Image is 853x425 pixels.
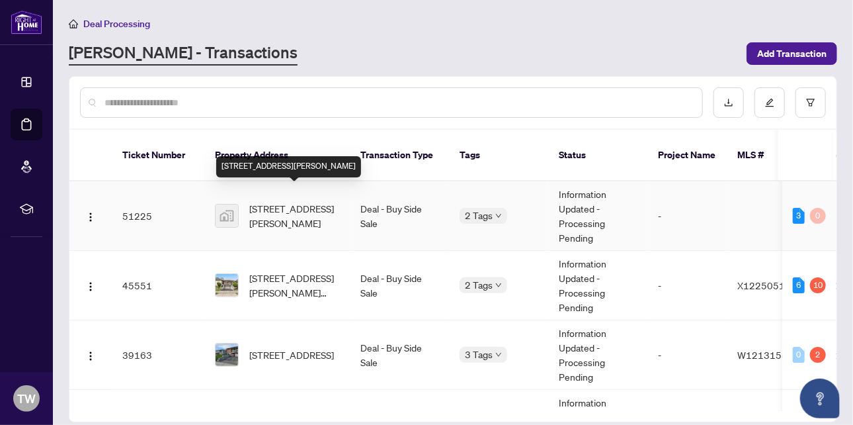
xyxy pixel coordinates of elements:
span: home [69,19,78,28]
th: Transaction Type [350,130,449,181]
span: 3 Tags [465,347,493,362]
td: - [647,251,727,320]
img: Logo [85,351,96,361]
a: [PERSON_NAME] - Transactions [69,42,298,66]
button: Open asap [800,379,840,418]
span: X12250511 [737,279,791,291]
img: thumbnail-img [216,205,238,227]
img: Logo [85,212,96,222]
td: 45551 [112,251,204,320]
img: thumbnail-img [216,344,238,366]
span: filter [806,98,815,107]
span: [STREET_ADDRESS][PERSON_NAME] [249,201,339,230]
span: W12131554 [737,349,793,361]
span: edit [765,98,774,107]
span: 2 Tags [465,208,493,223]
div: 2 [810,347,826,363]
th: MLS # [727,130,806,181]
td: - [647,320,727,390]
div: 3 [793,208,805,224]
td: Deal - Buy Side Sale [350,320,449,390]
span: down [495,352,502,358]
img: thumbnail-img [216,274,238,297]
button: filter [795,87,826,118]
th: Ticket Number [112,130,204,181]
td: Information Updated - Processing Pending [548,320,647,390]
span: Deal Processing [83,18,150,30]
button: Add Transaction [747,42,837,65]
div: 0 [810,208,826,224]
span: [STREET_ADDRESS][PERSON_NAME][PERSON_NAME] [249,271,339,300]
td: - [647,181,727,251]
th: Tags [449,130,548,181]
div: [STREET_ADDRESS][PERSON_NAME] [216,156,361,177]
div: 0 [793,347,805,363]
td: Deal - Buy Side Sale [350,251,449,320]
span: download [724,98,733,107]
td: 51225 [112,181,204,251]
span: [STREET_ADDRESS] [249,348,334,362]
button: Logo [80,205,101,226]
button: download [713,87,744,118]
img: Logo [85,281,96,292]
th: Project Name [647,130,727,181]
span: 2 Tags [465,277,493,293]
th: Status [548,130,647,181]
span: Add Transaction [757,43,827,64]
button: Logo [80,344,101,365]
th: Property Address [204,130,350,181]
td: Deal - Buy Side Sale [350,181,449,251]
div: 6 [793,277,805,293]
span: TW [17,389,36,408]
span: down [495,282,502,289]
span: down [495,212,502,219]
img: logo [11,10,42,34]
div: 10 [810,277,826,293]
button: Logo [80,275,101,296]
td: Information Updated - Processing Pending [548,251,647,320]
button: edit [754,87,785,118]
td: Information Updated - Processing Pending [548,181,647,251]
td: 39163 [112,320,204,390]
